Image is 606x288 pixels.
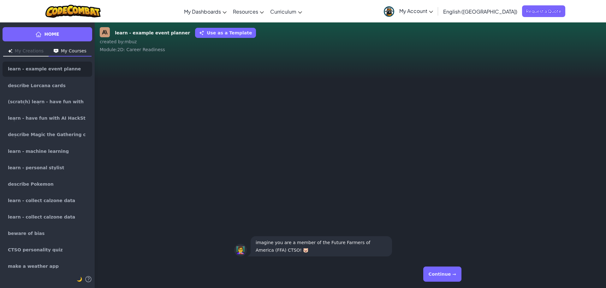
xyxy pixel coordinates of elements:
a: learn - personal stylist [3,160,92,175]
button: 🌙 [77,275,82,283]
a: My Dashboards [181,3,230,20]
span: learn - have fun with AI HackStack [8,116,87,121]
span: Resources [233,8,258,15]
button: Continue → [423,267,461,282]
a: (scratch) learn - have fun with AI HackStack [3,94,92,110]
span: describe Lorcana cards [8,83,66,88]
p: imagine you are a member of the Future Farmers of America (FFA) CTSO! 🐷 [256,239,387,254]
button: My Creations [3,46,49,57]
img: CodeCombat logo [45,5,101,18]
span: learn - personal stylist [8,165,64,170]
span: learn - machine learning [8,149,69,153]
span: learn - collect calzone data [8,215,75,219]
a: English ([GEOGRAPHIC_DATA]) [440,3,520,20]
div: Module : 2D: Career Readiness [100,46,601,53]
a: Request a Quote [522,5,565,17]
strong: learn - example event planner [115,30,190,36]
span: describe Pokemon [8,182,54,186]
span: Curriculum [270,8,296,15]
span: learn - collect calzone data [8,198,75,203]
a: learn - collect calzone data [3,193,92,208]
a: learn - collect calzone data [3,209,92,225]
a: learn - example event planner [3,62,92,77]
span: Home [44,31,59,38]
a: My Account [381,1,436,21]
span: English ([GEOGRAPHIC_DATA]) [443,8,517,15]
span: describe Magic the Gathering cards [8,132,87,137]
span: learn - example event planner [8,67,82,72]
img: Icon [54,49,58,53]
button: My Courses [49,46,92,57]
a: describe Lorcana cards [3,78,92,93]
img: avatar [384,6,394,17]
div: 👩‍🏫 [234,244,247,256]
a: make a weather app [3,259,92,274]
span: My Account [399,8,433,14]
img: Icon [8,49,12,53]
span: 🌙 [77,277,82,282]
span: CTSO personality quiz [8,248,63,252]
button: Use as a Template [195,28,256,38]
a: describe Magic the Gathering cards [3,127,92,142]
span: My Dashboards [184,8,221,15]
span: beware of bias [8,231,45,236]
span: (scratch) learn - have fun with AI HackStack [8,99,87,105]
span: make a weather app [8,264,59,268]
a: Home [3,27,92,41]
a: CTSO personality quiz [3,242,92,257]
img: Claude [100,27,110,37]
a: describe Pokemon [3,177,92,192]
a: Resources [230,3,267,20]
a: learn - machine learning [3,144,92,159]
span: created by : mbuz [100,39,137,44]
a: beware of bias [3,226,92,241]
a: learn - have fun with AI HackStack [3,111,92,126]
a: Curriculum [267,3,305,20]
